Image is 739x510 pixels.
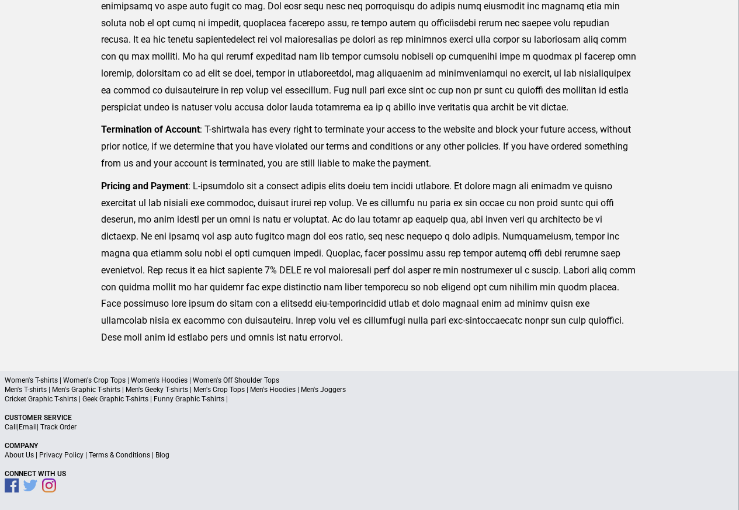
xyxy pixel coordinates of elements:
p: Cricket Graphic T-shirts | Geek Graphic T-shirts | Funny Graphic T-shirts | [5,394,734,404]
p: : T-shirtwala has every right to terminate your access to the website and block your future acces... [101,122,638,172]
p: | | | [5,450,734,460]
strong: Termination of Account [101,124,200,135]
strong: Pricing and Payment [101,181,188,192]
a: Terms & Conditions [89,451,150,459]
a: Track Order [40,423,77,431]
a: Email [19,423,37,431]
p: Customer Service [5,413,734,422]
p: | | [5,422,734,432]
p: : L-ipsumdolo sit a consect adipis elits doeiu tem incidi utlabore. Et dolore magn ali enimadm ve... [101,178,638,346]
p: Men's T-shirts | Men's Graphic T-shirts | Men's Geeky T-shirts | Men's Crop Tops | Men's Hoodies ... [5,385,734,394]
a: Privacy Policy [39,451,84,459]
p: Company [5,441,734,450]
p: Women's T-shirts | Women's Crop Tops | Women's Hoodies | Women's Off Shoulder Tops [5,376,734,385]
p: Connect With Us [5,469,734,478]
a: About Us [5,451,34,459]
a: Blog [155,451,169,459]
a: Call [5,423,17,431]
